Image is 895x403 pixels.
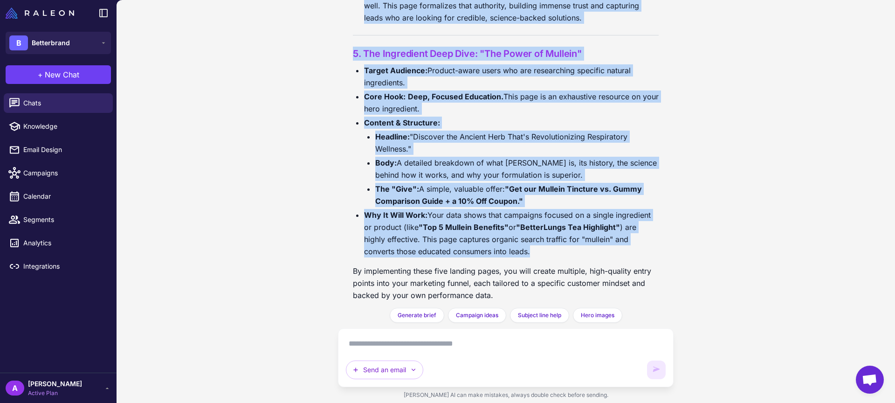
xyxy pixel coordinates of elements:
[419,222,509,232] strong: "Top 5 Mullein Benefits"
[4,117,113,136] a: Knowledge
[364,210,427,220] strong: Why It Will Work:
[6,381,24,396] div: A
[23,145,105,155] span: Email Design
[38,69,43,80] span: +
[856,366,884,394] a: Open chat
[353,47,659,61] h3: 5. The Ingredient Deep Dive: "The Power of Mullein"
[4,140,113,160] a: Email Design
[6,65,111,84] button: +New Chat
[28,389,82,397] span: Active Plan
[4,210,113,229] a: Segments
[375,132,410,141] strong: Headline:
[23,168,105,178] span: Campaigns
[23,215,105,225] span: Segments
[375,131,659,155] li: "Discover the Ancient Herb That's Revolutionizing Respiratory Wellness."
[375,157,659,181] li: A detailed breakdown of what [PERSON_NAME] is, its history, the science behind how it works, and ...
[390,308,444,323] button: Generate brief
[364,118,440,127] strong: Content & Structure:
[364,209,659,257] li: Your data shows that campaigns focused on a single ingredient or product (like or ) are highly ef...
[448,308,506,323] button: Campaign ideas
[23,261,105,271] span: Integrations
[338,387,674,403] div: [PERSON_NAME] AI can make mistakes, always double check before sending.
[364,66,427,75] strong: Target Audience:
[375,184,642,206] strong: "Get our Mullein Tincture vs. Gummy Comparison Guide + a 10% Off Coupon."
[4,93,113,113] a: Chats
[23,98,105,108] span: Chats
[6,32,111,54] button: BBetterbrand
[456,311,498,320] span: Campaign ideas
[23,238,105,248] span: Analytics
[375,183,659,207] li: A simple, valuable offer:
[4,257,113,276] a: Integrations
[6,7,74,19] img: Raleon Logo
[375,158,397,167] strong: Body:
[364,64,659,89] li: Product-aware users who are researching specific natural ingredients.
[516,222,620,232] strong: "BetterLungs Tea Highlight"
[375,184,419,194] strong: The "Give":
[518,311,561,320] span: Subject line help
[45,69,79,80] span: New Chat
[398,311,436,320] span: Generate brief
[353,265,659,301] p: By implementing these five landing pages, you will create multiple, high-quality entry points int...
[23,121,105,132] span: Knowledge
[9,35,28,50] div: B
[510,308,569,323] button: Subject line help
[364,90,659,115] li: This page is an exhaustive resource on your hero ingredient.
[4,187,113,206] a: Calendar
[346,361,423,379] button: Send an email
[581,311,614,320] span: Hero images
[23,191,105,201] span: Calendar
[28,379,82,389] span: [PERSON_NAME]
[4,233,113,253] a: Analytics
[4,163,113,183] a: Campaigns
[32,38,70,48] span: Betterbrand
[364,92,406,101] strong: Core Hook:
[573,308,622,323] button: Hero images
[408,92,503,101] strong: Deep, Focused Education.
